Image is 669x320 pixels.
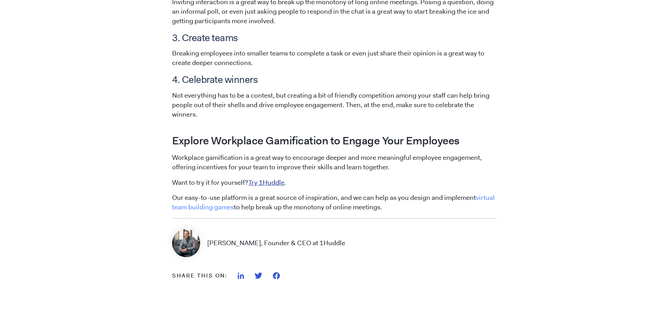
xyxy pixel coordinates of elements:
[172,193,495,211] a: virtual team building games
[172,153,497,172] p: Workplace gamification is a great way to encourage deeper and more meaningful employee engagement...
[172,74,497,86] h3: 4. Celebrate winners
[172,49,497,68] p: Breaking employees into smaller teams to complete a task or even just share their opinion is a gr...
[172,133,497,148] h2: Explore Workplace Gamification to Engage Your Employees
[172,193,497,212] p: Our easy-to-use platform is a great source of inspiration, and we can help as you design and impl...
[238,273,244,279] img: Linkedin
[172,178,497,188] p: Want to try it for yourself? .
[172,272,227,280] div: Share this on:
[248,178,284,187] a: Try 1Huddle
[172,32,497,44] h3: 3. Create teams
[207,239,345,248] p: [PERSON_NAME], Founder & CEO at 1Huddle
[255,273,262,279] img: Twitter
[172,91,497,119] p: Not everything has to be a contest, but creating a bit of friendly competition among your staff c...
[273,272,280,279] img: Facebook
